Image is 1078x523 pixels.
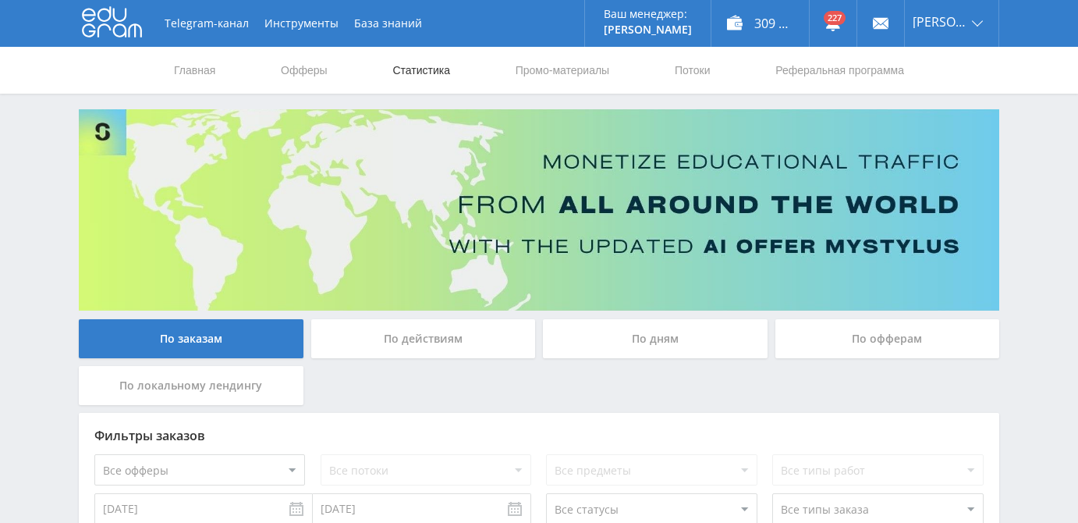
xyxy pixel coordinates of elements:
div: По заказам [79,319,303,358]
div: Фильтры заказов [94,429,984,443]
span: [PERSON_NAME] [913,16,967,28]
div: По офферам [775,319,1000,358]
a: Потоки [673,47,712,94]
p: [PERSON_NAME] [604,23,692,36]
p: Ваш менеджер: [604,8,692,20]
a: Главная [172,47,217,94]
a: Промо-материалы [514,47,611,94]
div: По локальному лендингу [79,366,303,405]
div: По дням [543,319,768,358]
img: Banner [79,109,999,311]
div: По действиям [311,319,536,358]
a: Статистика [391,47,452,94]
a: Реферальная программа [774,47,906,94]
a: Офферы [279,47,329,94]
